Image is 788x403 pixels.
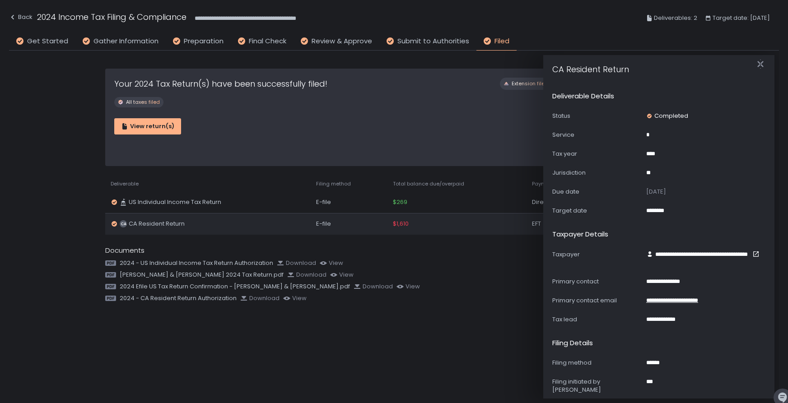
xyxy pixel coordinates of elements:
[552,150,643,158] div: Tax year
[9,11,33,26] button: Back
[393,181,464,187] span: Total balance due/overpaid
[552,250,643,259] div: Taxpayer
[552,207,643,215] div: Target date
[9,12,33,23] div: Back
[283,294,307,302] button: view
[646,112,688,120] div: Completed
[120,271,284,279] span: [PERSON_NAME] & [PERSON_NAME] 2024 Tax Return.pdf
[646,188,666,196] span: [DATE]
[277,259,316,267] button: Download
[552,52,629,75] h1: CA Resident Return
[552,378,643,394] div: Filing initiated by [PERSON_NAME]
[316,181,351,187] span: Filing method
[494,36,509,46] span: Filed
[114,78,327,90] h1: Your 2024 Tax Return(s) have been successfully filed!
[512,80,548,87] span: Extension filed
[713,13,770,23] span: Target date: [DATE]
[105,246,683,256] div: Documents
[316,198,382,206] div: E-file
[532,220,541,228] span: EFT
[654,13,697,23] span: Deliverables: 2
[552,338,593,348] h2: Filing details
[393,220,409,228] span: $1,610
[393,198,407,206] span: $269
[240,294,280,302] button: Download
[312,36,372,46] span: Review & Approve
[552,278,643,286] div: Primary contact
[129,220,185,228] span: CA Resident Return
[249,36,286,46] span: Final Check
[120,283,350,291] span: 2024 Efile US Tax Return Confirmation - [PERSON_NAME] & [PERSON_NAME].pdf
[320,259,343,267] button: view
[121,221,126,227] text: CA
[552,359,643,367] div: Filing method
[37,11,187,23] h1: 2024 Income Tax Filing & Compliance
[396,283,420,291] button: view
[121,122,174,130] div: View return(s)
[93,36,159,46] span: Gather Information
[552,229,608,240] h2: Taxpayer details
[287,271,326,279] button: Download
[552,315,643,324] div: Tax lead
[354,283,393,291] button: Download
[184,36,224,46] span: Preparation
[552,296,643,305] div: Primary contact email
[330,271,354,279] button: view
[316,220,382,228] div: E-file
[129,198,221,206] span: US Individual Income Tax Return
[126,99,160,106] span: All taxes filed
[552,188,643,196] div: Due date
[552,131,643,139] div: Service
[397,36,469,46] span: Submit to Authorities
[532,181,575,187] span: Payment method
[27,36,68,46] span: Get Started
[120,259,273,267] span: 2024 - US Individual Income Tax Return Authorization
[552,169,643,177] div: Jurisdiction
[114,118,181,134] button: View return(s)
[552,91,614,102] h2: Deliverable details
[111,181,139,187] span: Deliverable
[532,198,573,206] span: Direct deposit
[552,112,643,120] div: Status
[120,294,237,302] span: 2024 - CA Resident Return Authorization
